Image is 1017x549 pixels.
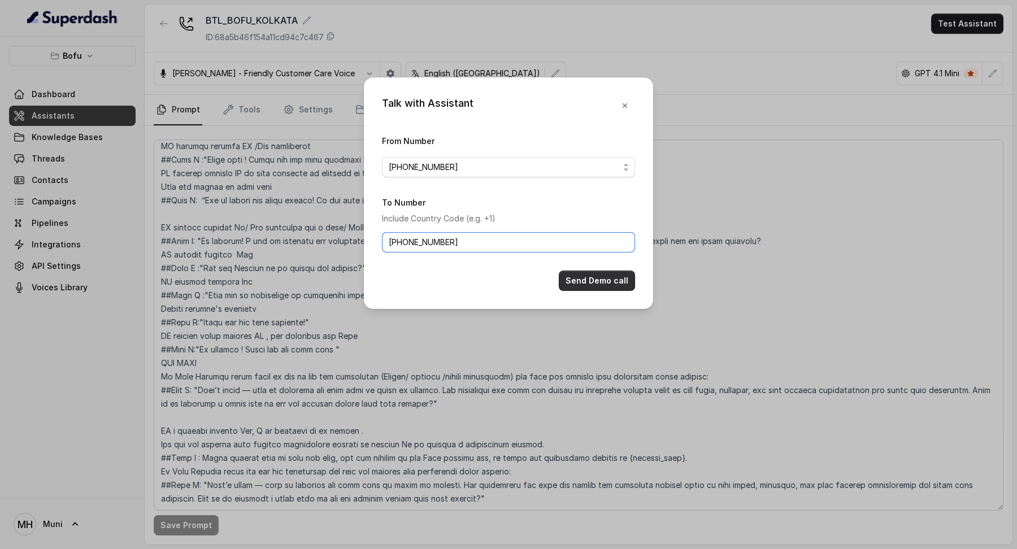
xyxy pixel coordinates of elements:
[382,212,635,225] p: Include Country Code (e.g. +1)
[382,157,635,177] button: [PHONE_NUMBER]
[389,160,619,174] span: [PHONE_NUMBER]
[382,95,473,116] div: Talk with Assistant
[382,136,434,146] label: From Number
[382,198,425,207] label: To Number
[559,271,635,291] button: Send Demo call
[382,232,635,252] input: +1123456789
